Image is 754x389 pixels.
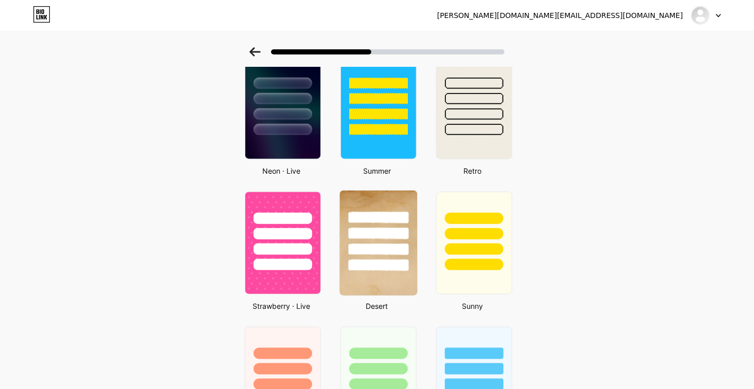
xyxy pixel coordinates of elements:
[691,6,710,25] img: thewellnessaesthetic
[433,165,512,176] div: Retro
[437,10,683,21] div: [PERSON_NAME][DOMAIN_NAME][EMAIL_ADDRESS][DOMAIN_NAME]
[337,301,417,311] div: Desert
[337,165,417,176] div: Summer
[242,165,321,176] div: Neon · Live
[242,301,321,311] div: Strawberry · Live
[433,301,512,311] div: Sunny
[340,191,417,295] img: desert.jpg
